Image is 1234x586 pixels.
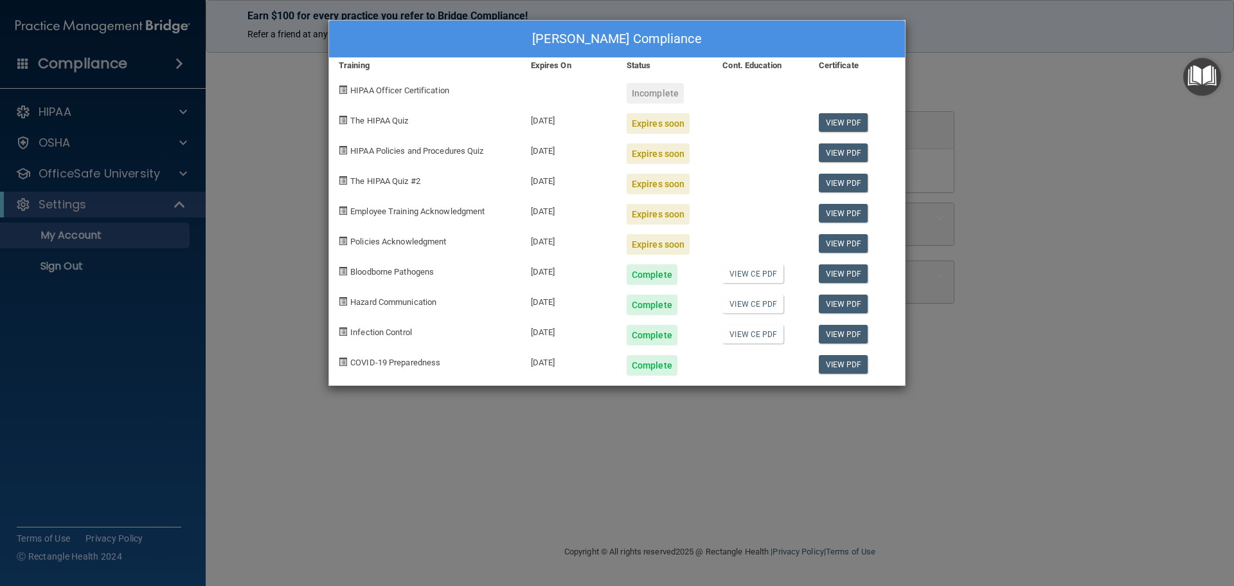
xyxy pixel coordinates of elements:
a: View PDF [819,264,868,283]
div: Incomplete [627,83,684,104]
span: Hazard Communication [350,297,436,307]
span: The HIPAA Quiz #2 [350,176,420,186]
span: Employee Training Acknowledgment [350,206,485,216]
a: View PDF [819,234,868,253]
div: Expires soon [627,113,690,134]
div: [DATE] [521,285,617,315]
div: Certificate [809,58,905,73]
span: HIPAA Officer Certification [350,86,449,95]
a: View PDF [819,204,868,223]
span: The HIPAA Quiz [350,116,408,125]
div: [DATE] [521,194,617,224]
div: Expires soon [627,234,690,255]
div: [DATE] [521,315,617,345]
div: Cont. Education [713,58,809,73]
a: View PDF [819,325,868,343]
div: [PERSON_NAME] Compliance [329,21,905,58]
div: Training [329,58,521,73]
span: COVID-19 Preparedness [350,358,440,367]
div: Complete [627,355,677,376]
div: [DATE] [521,345,617,376]
div: Complete [627,264,677,285]
a: View CE PDF [722,264,783,283]
div: Expires soon [627,204,690,224]
div: [DATE] [521,164,617,194]
span: HIPAA Policies and Procedures Quiz [350,146,483,156]
span: Infection Control [350,327,412,337]
div: [DATE] [521,134,617,164]
a: View CE PDF [722,295,783,313]
div: Expires soon [627,143,690,164]
a: View PDF [819,355,868,374]
a: View PDF [819,174,868,192]
a: View PDF [819,143,868,162]
button: Open Resource Center [1183,58,1221,96]
span: Policies Acknowledgment [350,237,446,246]
a: View PDF [819,295,868,313]
div: [DATE] [521,255,617,285]
div: [DATE] [521,224,617,255]
div: Expires On [521,58,617,73]
div: Expires soon [627,174,690,194]
div: Complete [627,325,677,345]
div: [DATE] [521,104,617,134]
div: Status [617,58,713,73]
span: Bloodborne Pathogens [350,267,434,277]
div: Complete [627,295,677,315]
a: View CE PDF [722,325,783,343]
a: View PDF [819,113,868,132]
